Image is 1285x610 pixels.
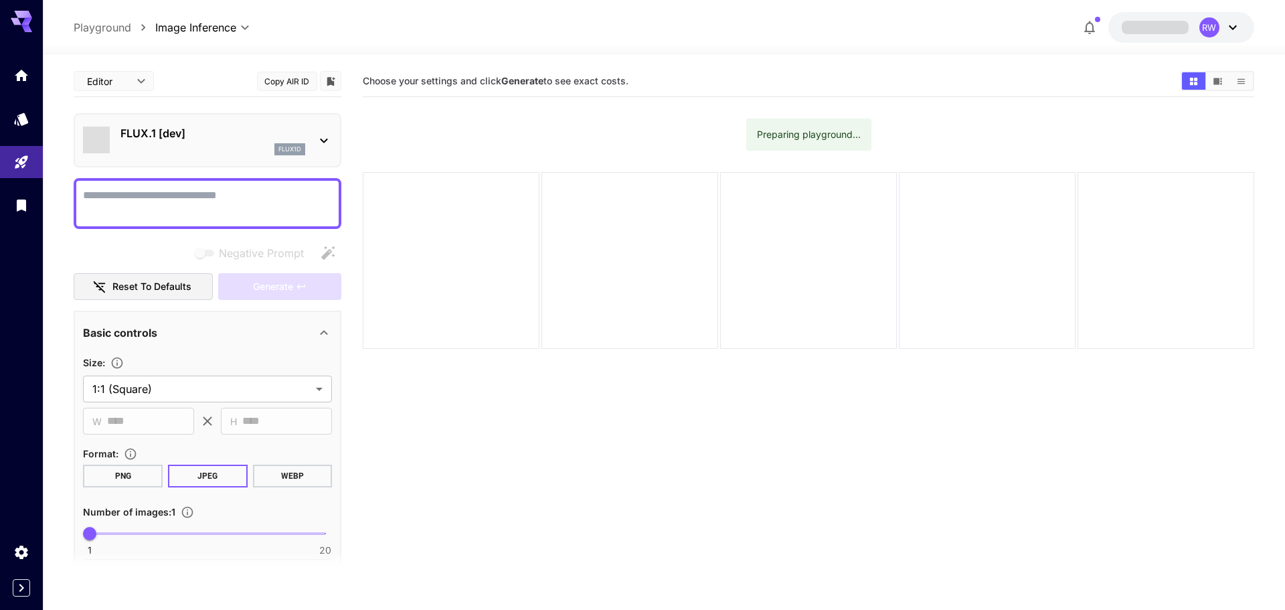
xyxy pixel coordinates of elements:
[13,154,29,171] div: Playground
[120,125,305,141] p: FLUX.1 [dev]
[118,447,143,461] button: Choose the file format for the output image.
[192,244,315,261] span: Negative prompts are not compatible with the selected model.
[13,579,30,597] button: Expand sidebar
[87,74,128,88] span: Editor
[83,506,175,518] span: Number of images : 1
[74,273,213,301] button: Reset to defaults
[363,75,628,86] span: Choose your settings and click to see exact costs.
[74,19,131,35] a: Playground
[83,317,332,349] div: Basic controls
[253,465,333,487] button: WEBP
[168,465,248,487] button: JPEG
[83,120,332,161] div: FLUX.1 [dev]flux1d
[175,506,199,519] button: Specify how many images to generate in a single request. Each image generation will be charged se...
[230,414,237,429] span: H
[257,72,317,91] button: Copy AIR ID
[13,544,29,560] div: Settings
[1229,72,1253,90] button: Show images in list view
[13,197,29,214] div: Library
[83,448,118,459] span: Format :
[757,123,861,147] div: Preparing playground...
[83,325,157,341] p: Basic controls
[92,414,102,429] span: W
[501,75,543,86] b: Generate
[1181,71,1254,91] div: Show images in grid viewShow images in video viewShow images in list view
[74,19,155,35] nav: breadcrumb
[1206,72,1229,90] button: Show images in video view
[319,544,331,557] span: 20
[1199,17,1219,37] div: RW
[13,67,29,84] div: Home
[83,357,105,368] span: Size :
[1182,72,1205,90] button: Show images in grid view
[278,145,301,154] p: flux1d
[1108,12,1254,43] button: RW
[325,73,337,89] button: Add to library
[105,356,129,370] button: Adjust the dimensions of the generated image by specifying its width and height in pixels, or sel...
[13,110,29,127] div: Models
[83,465,163,487] button: PNG
[155,19,236,35] span: Image Inference
[219,245,304,261] span: Negative Prompt
[92,381,311,397] span: 1:1 (Square)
